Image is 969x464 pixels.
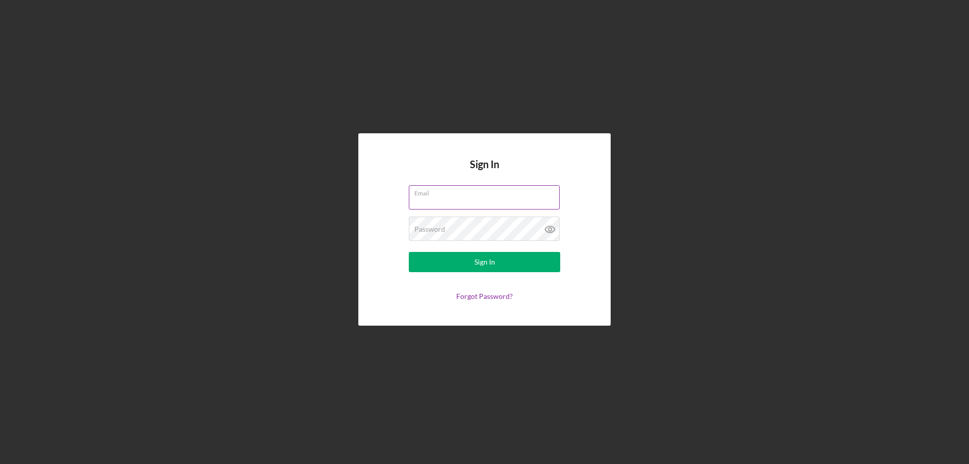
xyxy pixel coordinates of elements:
h4: Sign In [470,159,499,185]
label: Email [414,186,560,197]
div: Sign In [474,252,495,272]
button: Sign In [409,252,560,272]
label: Password [414,225,445,233]
a: Forgot Password? [456,292,513,300]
